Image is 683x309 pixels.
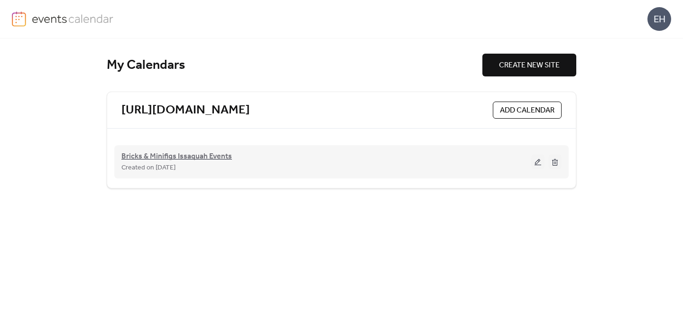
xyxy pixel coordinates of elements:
button: ADD CALENDAR [493,102,562,119]
a: Bricks & Minifigs Issaquah Events [121,154,232,159]
a: [URL][DOMAIN_NAME] [121,103,250,118]
img: logo-type [32,11,114,26]
img: logo [12,11,26,27]
span: ADD CALENDAR [500,105,554,116]
div: My Calendars [107,57,482,74]
div: EH [647,7,671,31]
span: Created on [DATE] [121,162,175,174]
button: CREATE NEW SITE [482,54,576,76]
span: CREATE NEW SITE [499,60,560,71]
span: Bricks & Minifigs Issaquah Events [121,151,232,162]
